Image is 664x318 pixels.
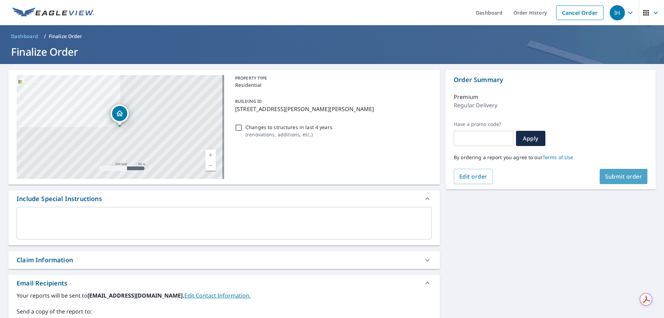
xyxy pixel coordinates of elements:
div: IH [610,5,625,20]
p: Residential [235,81,429,89]
div: Email Recipients [8,275,440,291]
p: By ordering a report you agree to our [454,154,647,161]
a: Dashboard [8,31,41,42]
div: Include Special Instructions [17,194,102,203]
p: Regular Delivery [454,101,497,109]
div: Include Special Instructions [8,190,440,207]
p: Premium [454,93,478,101]
a: Current Level 17, Zoom In [205,150,216,160]
div: Email Recipients [17,279,67,288]
label: Your reports will be sent to [17,291,432,300]
img: EV Logo [12,8,94,18]
li: / [44,32,46,40]
span: Edit order [459,173,487,180]
p: [STREET_ADDRESS][PERSON_NAME][PERSON_NAME] [235,105,429,113]
label: Have a promo code? [454,121,513,127]
button: Submit order [600,169,648,184]
div: Dropped pin, building 1, Residential property, 106 Underwood Dr Mount Holly, NC 28120 [111,105,129,126]
p: BUILDING ID [235,98,262,104]
a: Terms of Use [543,154,573,161]
a: Current Level 17, Zoom Out [205,160,216,171]
button: Edit order [454,169,493,184]
p: ( renovations, additions, etc. ) [246,131,332,138]
h1: Finalize Order [8,45,656,59]
a: EditContactInfo [184,292,251,299]
b: [EMAIL_ADDRESS][DOMAIN_NAME]. [87,292,184,299]
p: PROPERTY TYPE [235,75,429,81]
button: Apply [516,131,545,146]
label: Send a copy of the report to: [17,307,432,316]
p: Order Summary [454,75,647,84]
div: Claim Information [17,255,73,265]
div: Claim Information [8,251,440,269]
span: Dashboard [11,33,38,40]
p: Finalize Order [49,33,82,40]
p: Changes to structures in last 4 years [246,124,332,131]
a: Cancel Order [556,6,603,20]
span: Submit order [605,173,642,180]
nav: breadcrumb [8,31,656,42]
span: Apply [522,135,540,142]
